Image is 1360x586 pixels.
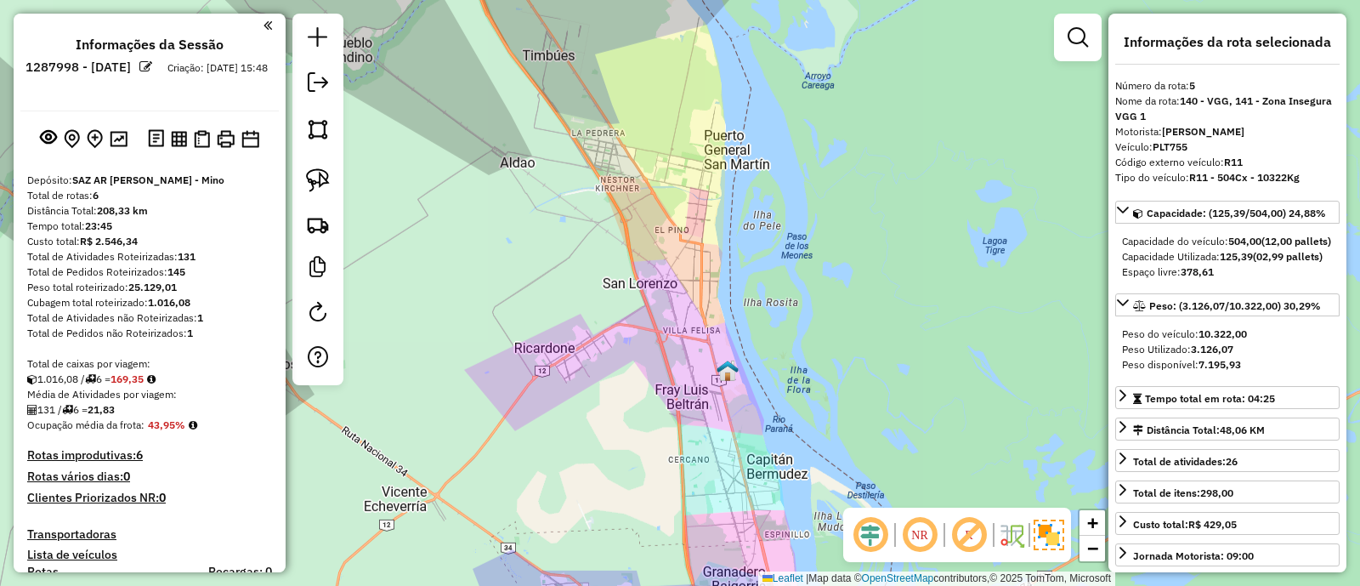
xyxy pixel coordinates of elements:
div: Peso: (3.126,07/10.322,00) 30,29% [1115,320,1340,379]
strong: 131 [178,250,195,263]
span: Capacidade: (125,39/504,00) 24,88% [1147,207,1326,219]
span: + [1087,512,1098,533]
strong: R$ 2.546,34 [80,235,138,247]
span: Total de atividades: [1133,455,1238,468]
strong: 1 [197,311,203,324]
h4: Informações da rota selecionada [1115,34,1340,50]
strong: 3.126,07 [1191,343,1233,356]
div: Total de Atividades não Roteirizadas: [27,310,272,326]
strong: 208,33 km [97,204,148,217]
button: Otimizar todas as rotas [106,127,131,150]
div: Número da rota: [1115,78,1340,94]
div: Total de Atividades Roteirizadas: [27,249,272,265]
img: Criar rota [306,213,330,236]
a: Total de atividades:26 [1115,449,1340,472]
span: Peso do veículo: [1122,327,1247,340]
a: Reroteirizar Sessão [301,295,335,333]
h4: Informações da Sessão [76,37,224,53]
span: Tempo total em rota: 04:25 [1145,392,1275,405]
div: Tempo total: [27,219,272,234]
div: Total de caixas por viagem: [27,356,272,372]
button: Visualizar relatório de Roteirização [167,127,190,150]
h4: Recargas: 0 [208,565,272,579]
strong: (02,99 pallets) [1253,250,1323,263]
a: Custo total:R$ 429,05 [1115,512,1340,535]
a: Jornada Motorista: 09:00 [1115,543,1340,566]
span: Ocultar deslocamento [850,515,891,555]
h4: Lista de veículos [27,548,272,562]
div: Nome da rota: [1115,94,1340,124]
strong: 5 [1189,79,1195,92]
strong: 1.016,08 [148,296,190,309]
h4: Clientes Priorizados NR: [27,491,272,505]
a: OpenStreetMap [862,572,934,584]
button: Logs desbloquear sessão [144,126,167,152]
div: Custo total: [27,234,272,249]
span: | [806,572,808,584]
div: Capacidade Utilizada: [1122,249,1333,265]
div: Tipo do veículo: [1115,170,1340,185]
h4: Rotas vários dias: [27,469,272,484]
strong: 125,39 [1220,250,1253,263]
a: Capacidade: (125,39/504,00) 24,88% [1115,201,1340,224]
div: Espaço livre: [1122,265,1333,280]
div: Código externo veículo: [1115,155,1340,170]
img: Selecionar atividades - polígono [306,117,330,141]
div: Capacidade do veículo: [1122,234,1333,249]
span: Ocupação média da frota: [27,418,144,431]
i: Meta Caixas/viagem: 443,82 Diferença: -274,47 [147,374,156,384]
div: Distância Total: [1133,423,1265,438]
strong: SAZ AR [PERSON_NAME] - Mino [72,174,224,186]
div: Depósito: [27,173,272,188]
a: Peso: (3.126,07/10.322,00) 30,29% [1115,293,1340,316]
button: Imprimir Rotas [213,127,238,151]
a: Rotas [27,565,59,579]
strong: 298,00 [1200,486,1233,499]
div: Total de itens: [1133,486,1233,501]
div: Média de Atividades por viagem: [27,387,272,402]
div: Distância Total: [27,203,272,219]
div: Jornada Motorista: 09:00 [1133,549,1254,564]
div: Custo total: [1133,517,1237,532]
span: 48,06 KM [1220,424,1265,436]
strong: R$ 429,05 [1188,518,1237,531]
a: Nova sessão e pesquisa [301,20,335,59]
h4: Rotas improdutivas: [27,448,272,463]
div: Criação: [DATE] 15:48 [161,60,275,76]
a: Tempo total em rota: 04:25 [1115,386,1340,409]
strong: 10.322,00 [1198,327,1247,340]
div: 131 / 6 = [27,402,272,418]
strong: [PERSON_NAME] [1162,125,1244,138]
a: Clique aqui para minimizar o painel [263,15,272,35]
button: Centralizar mapa no depósito ou ponto de apoio [60,126,83,152]
strong: 23:45 [85,219,112,232]
em: Alterar nome da sessão [139,60,152,73]
h6: 1287998 - [DATE] [25,60,131,75]
div: Peso Utilizado: [1122,342,1333,357]
a: Zoom out [1079,536,1105,561]
strong: 26 [1226,455,1238,468]
img: Fluxo de ruas [998,521,1025,549]
i: Total de Atividades [27,405,37,415]
button: Exibir sessão original [37,125,60,152]
strong: R11 [1224,156,1243,168]
strong: 6 [136,447,143,463]
strong: 169,35 [110,373,144,385]
strong: 504,00 [1228,235,1261,247]
em: Média calculada utilizando a maior ocupação (%Peso ou %Cubagem) de cada rota da sessão. Rotas cro... [189,420,197,430]
button: Visualizar Romaneio [190,127,213,151]
a: Zoom in [1079,510,1105,536]
strong: (12,00 pallets) [1261,235,1331,247]
div: Capacidade: (125,39/504,00) 24,88% [1115,227,1340,287]
strong: 43,95% [148,418,185,431]
strong: 7.195,93 [1198,358,1241,371]
button: Adicionar Atividades [83,126,106,152]
div: Total de rotas: [27,188,272,203]
a: Leaflet [762,572,803,584]
a: Total de itens:298,00 [1115,481,1340,504]
i: Total de rotas [62,405,73,415]
div: Map data © contributors,© 2025 TomTom, Microsoft [758,572,1115,586]
strong: PLT755 [1153,140,1187,153]
strong: 378,61 [1181,265,1214,278]
strong: 0 [159,490,166,505]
